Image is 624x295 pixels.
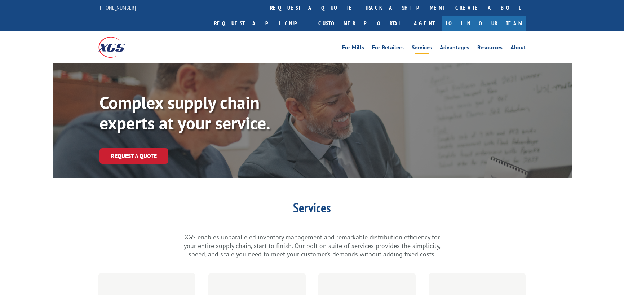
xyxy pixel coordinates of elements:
p: XGS enables unparalleled inventory management and remarkable distribution efficiency for your ent... [182,233,442,259]
a: Agent [407,16,442,31]
h1: Services [182,201,442,218]
a: About [510,45,526,53]
a: Join Our Team [442,16,526,31]
a: Customer Portal [313,16,407,31]
a: Request a pickup [209,16,313,31]
a: Resources [477,45,503,53]
a: For Mills [342,45,364,53]
a: Request a Quote [99,148,168,164]
a: For Retailers [372,45,404,53]
a: Services [412,45,432,53]
p: Complex supply chain experts at your service. [99,92,316,134]
a: [PHONE_NUMBER] [98,4,136,11]
a: Advantages [440,45,469,53]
